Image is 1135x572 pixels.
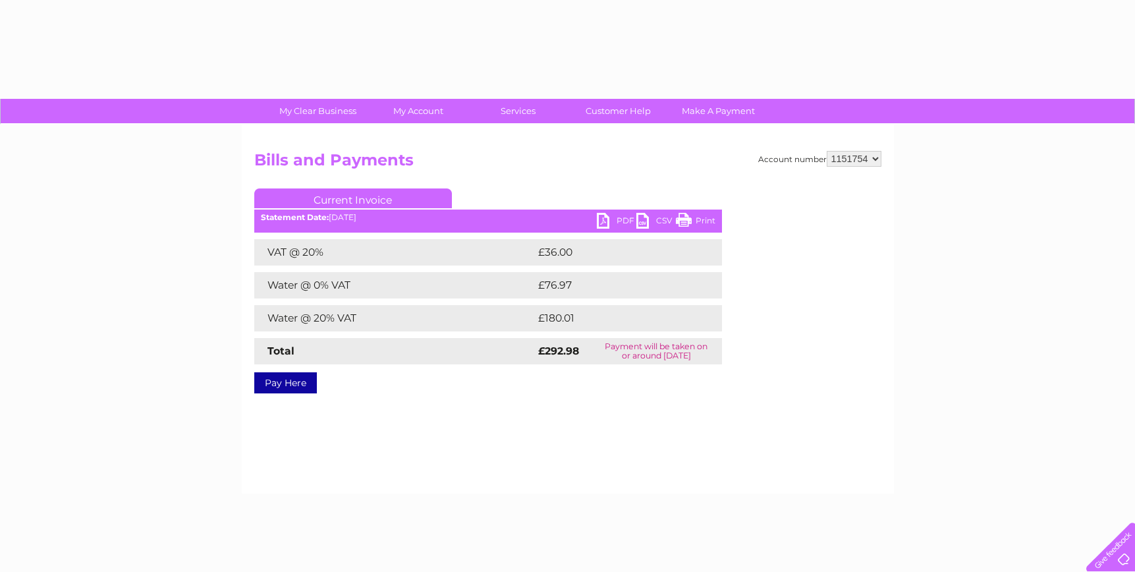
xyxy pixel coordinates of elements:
a: Make A Payment [664,99,773,123]
b: Statement Date: [261,212,329,222]
a: Services [464,99,572,123]
div: [DATE] [254,213,722,222]
a: My Account [364,99,472,123]
a: Print [676,213,715,232]
td: £36.00 [535,239,696,266]
strong: Total [267,345,294,357]
a: Customer Help [564,99,673,123]
td: Water @ 0% VAT [254,272,535,299]
a: Pay Here [254,372,317,393]
td: £180.01 [535,305,697,331]
a: My Clear Business [263,99,372,123]
td: £76.97 [535,272,696,299]
a: PDF [597,213,636,232]
td: Payment will be taken on or around [DATE] [591,338,721,364]
a: CSV [636,213,676,232]
a: Current Invoice [254,188,452,208]
strong: £292.98 [538,345,579,357]
td: Water @ 20% VAT [254,305,535,331]
td: VAT @ 20% [254,239,535,266]
h2: Bills and Payments [254,151,881,176]
div: Account number [758,151,881,167]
